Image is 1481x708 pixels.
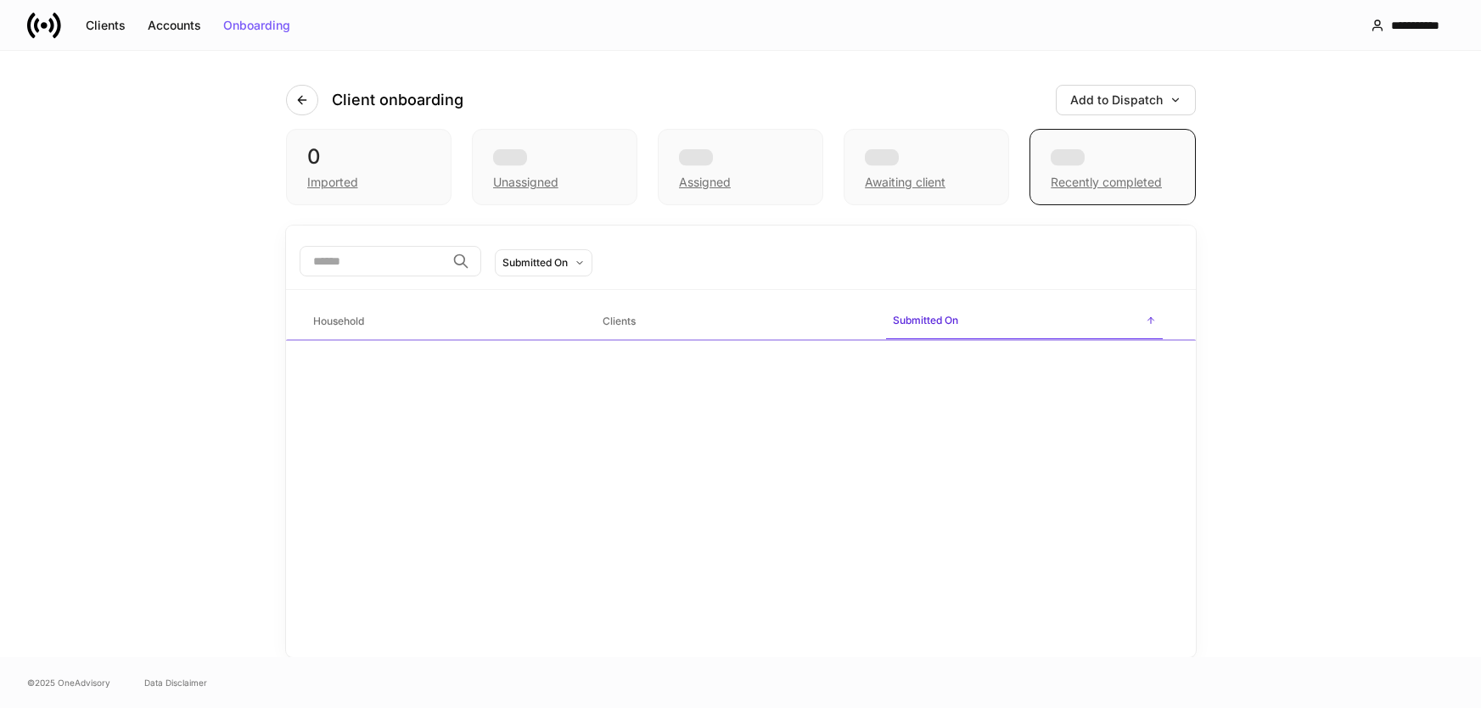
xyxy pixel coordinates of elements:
h4: Client onboarding [332,90,463,110]
div: 0 [307,143,430,170]
a: Data Disclaimer [144,676,207,689]
div: Recently completed [1051,174,1162,191]
button: Clients [75,12,137,39]
span: Submitted On [886,304,1163,340]
div: Assigned [658,129,823,205]
h6: Household [313,313,364,329]
h6: Clients [603,313,636,329]
div: Add to Dispatch [1070,94,1181,106]
span: © 2025 OneAdvisory [27,676,110,689]
h6: Submitted On [893,312,958,328]
div: Recently completed [1029,129,1195,205]
button: Accounts [137,12,212,39]
div: 0Imported [286,129,452,205]
div: Imported [307,174,358,191]
div: Awaiting client [844,129,1009,205]
div: Unassigned [493,174,558,191]
div: Onboarding [223,20,290,31]
div: Submitted On [502,254,568,270]
span: Household [306,304,583,339]
button: Onboarding [212,12,301,39]
div: Clients [86,20,126,31]
button: Submitted On [495,249,592,276]
button: Add to Dispatch [1056,85,1196,115]
span: Clients [596,304,872,339]
div: Accounts [148,20,201,31]
div: Unassigned [472,129,637,205]
div: Awaiting client [865,174,945,191]
div: Assigned [679,174,731,191]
